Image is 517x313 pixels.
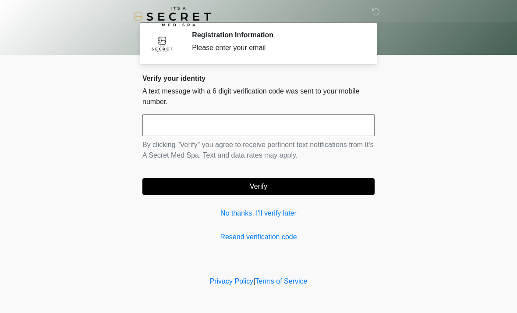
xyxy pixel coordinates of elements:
[142,86,375,107] p: A text message with a 6 digit verification code was sent to your mobile number.
[142,178,375,195] button: Verify
[255,277,307,285] a: Terms of Service
[149,31,175,57] img: Agent Avatar
[142,140,375,161] p: By clicking "Verify" you agree to receive pertinent text notifications from It's A Secret Med Spa...
[210,277,254,285] a: Privacy Policy
[142,208,375,219] a: No thanks, I'll verify later
[192,43,361,53] div: Please enter your email
[142,74,375,83] h2: Verify your identity
[142,232,375,242] a: Resend verification code
[253,277,255,285] a: |
[134,7,211,26] img: It's A Secret Med Spa Logo
[192,31,361,39] h2: Registration Information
